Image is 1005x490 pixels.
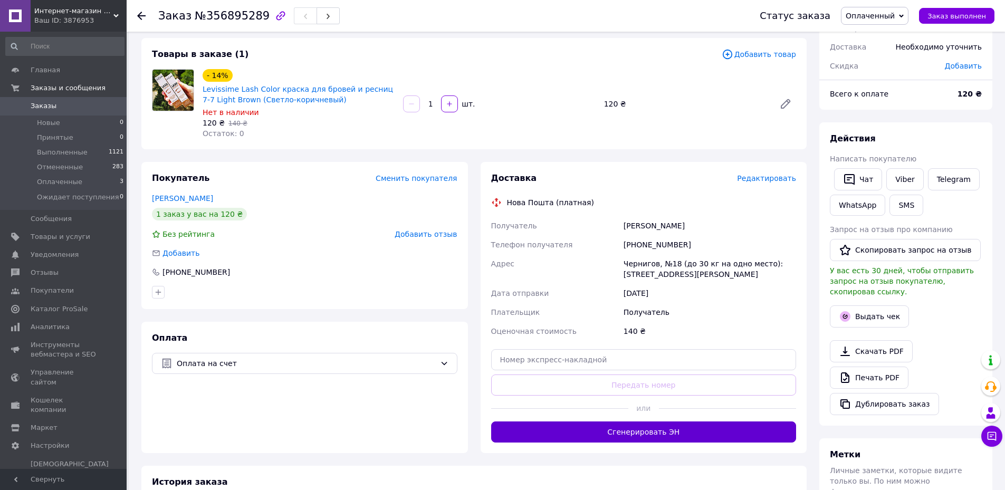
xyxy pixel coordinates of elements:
[834,168,882,190] button: Чат
[830,239,981,261] button: Скопировать запрос на отзыв
[152,49,248,59] span: Товары в заказе (1)
[491,349,797,370] input: Номер экспресс-накладной
[889,195,923,216] button: SMS
[152,173,209,183] span: Покупатель
[504,197,597,208] div: Нова Пошта (платная)
[31,101,56,111] span: Заказы
[177,358,436,369] span: Оплата на счет
[120,177,123,187] span: 3
[491,327,577,335] span: Оценочная стоимость
[395,230,457,238] span: Добавить отзыв
[31,232,90,242] span: Товары и услуги
[37,148,88,157] span: Выполненные
[621,284,798,303] div: [DATE]
[491,260,514,268] span: Адрес
[491,222,537,230] span: Получатель
[31,423,58,433] span: Маркет
[152,477,228,487] span: История заказа
[621,216,798,235] div: [PERSON_NAME]
[31,65,60,75] span: Главная
[722,49,796,60] span: Добавить товар
[37,177,82,187] span: Оплаченные
[830,225,953,234] span: Запрос на отзыв про компанию
[889,35,988,59] div: Необходимо уточнить
[491,308,540,316] span: Плательщик
[31,396,98,415] span: Кошелек компании
[203,85,393,104] a: Levissime Lash Color краска для бровей и ресниц 7-7 Light Brown (Светло-коричневый)
[775,93,796,114] a: Редактировать
[31,250,79,260] span: Уведомления
[37,162,83,172] span: Отмененные
[162,230,215,238] span: Без рейтинга
[981,426,1002,447] button: Чат с покупателем
[491,421,797,443] button: Сгенерировать ЭН
[31,304,88,314] span: Каталог ProSale
[830,367,908,389] a: Печать PDF
[830,305,909,328] button: Выдать чек
[5,37,125,56] input: Поиск
[919,8,994,24] button: Заказ выполнен
[621,322,798,341] div: 140 ₴
[31,459,109,488] span: [DEMOGRAPHIC_DATA] и счета
[31,83,106,93] span: Заказы и сообщения
[830,449,860,459] span: Метки
[928,168,980,190] a: Telegram
[37,193,119,202] span: Ожидает поступления
[31,441,69,450] span: Настройки
[886,168,923,190] a: Viber
[491,173,537,183] span: Доставка
[621,303,798,322] div: Получатель
[203,129,244,138] span: Остаток: 0
[958,90,982,98] b: 120 ₴
[927,12,986,20] span: Заказ выполнен
[830,62,858,70] span: Скидка
[137,11,146,21] div: Вернуться назад
[37,118,60,128] span: Новые
[31,286,74,295] span: Покупатели
[34,6,113,16] span: Интернет-магазин косметики Amani.com.ua
[830,266,974,296] span: У вас есть 30 дней, чтобы отправить запрос на отзыв покупателю, скопировав ссылку.
[31,322,70,332] span: Аналитика
[600,97,771,111] div: 120 ₴
[152,70,194,111] img: Levissime Lash Color краска для бровей и ресниц 7-7 Light Brown (Светло-коричневый)
[830,340,913,362] a: Скачать PDF
[830,195,885,216] a: WhatsApp
[112,162,123,172] span: 283
[760,11,830,21] div: Статус заказа
[203,119,225,127] span: 120 ₴
[152,208,247,220] div: 1 заказ у вас на 120 ₴
[120,193,123,202] span: 0
[31,268,59,277] span: Отзывы
[628,403,659,414] span: или
[491,241,573,249] span: Телефон получателя
[621,254,798,284] div: Чернигов, №18 (до 30 кг на одно место): [STREET_ADDRESS][PERSON_NAME]
[152,194,213,203] a: [PERSON_NAME]
[228,120,247,127] span: 140 ₴
[152,333,187,343] span: Оплата
[120,118,123,128] span: 0
[120,133,123,142] span: 0
[31,340,98,359] span: Инструменты вебмастера и SEO
[195,9,270,22] span: №356895289
[34,16,127,25] div: Ваш ID: 3876953
[376,174,457,182] span: Сменить покупателя
[945,62,982,70] span: Добавить
[830,155,916,163] span: Написать покупателю
[109,148,123,157] span: 1121
[158,9,192,22] span: Заказ
[846,12,895,20] span: Оплаченный
[203,108,259,117] span: Нет в наличии
[31,214,72,224] span: Сообщения
[161,267,231,277] div: [PHONE_NUMBER]
[621,235,798,254] div: [PHONE_NUMBER]
[31,368,98,387] span: Управление сайтом
[491,289,549,297] span: Дата отправки
[830,43,866,51] span: Доставка
[459,99,476,109] div: шт.
[162,249,199,257] span: Добавить
[830,393,939,415] button: Дублировать заказ
[830,133,876,143] span: Действия
[37,133,73,142] span: Принятые
[737,174,796,182] span: Редактировать
[830,24,859,32] span: 1 товар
